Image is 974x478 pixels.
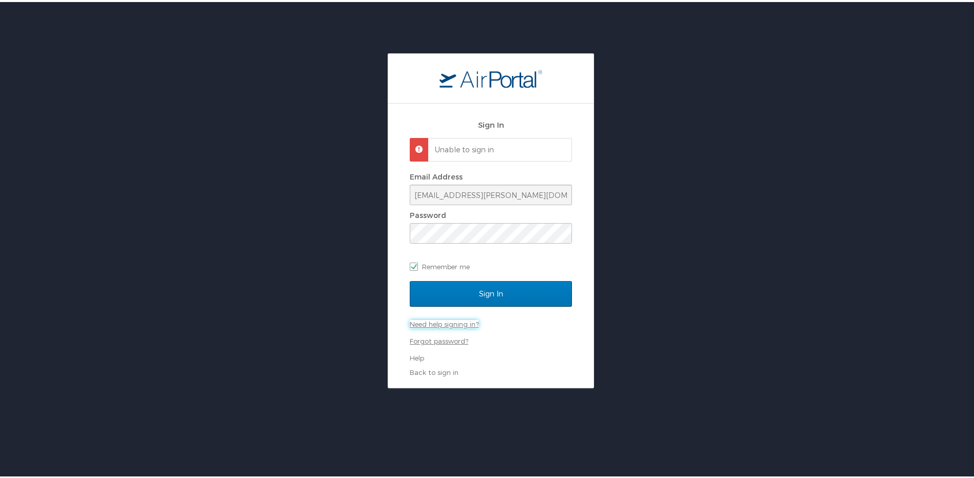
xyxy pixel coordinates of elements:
[410,366,459,374] a: Back to sign in
[440,67,542,86] img: logo
[410,318,479,326] a: Need help signing in?
[410,170,463,179] label: Email Address
[410,352,424,360] a: Help
[410,257,572,272] label: Remember me
[435,143,562,153] p: Unable to sign in
[410,279,572,305] input: Sign In
[410,335,468,343] a: Forgot password?
[410,209,446,217] label: Password
[410,117,572,129] h2: Sign In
